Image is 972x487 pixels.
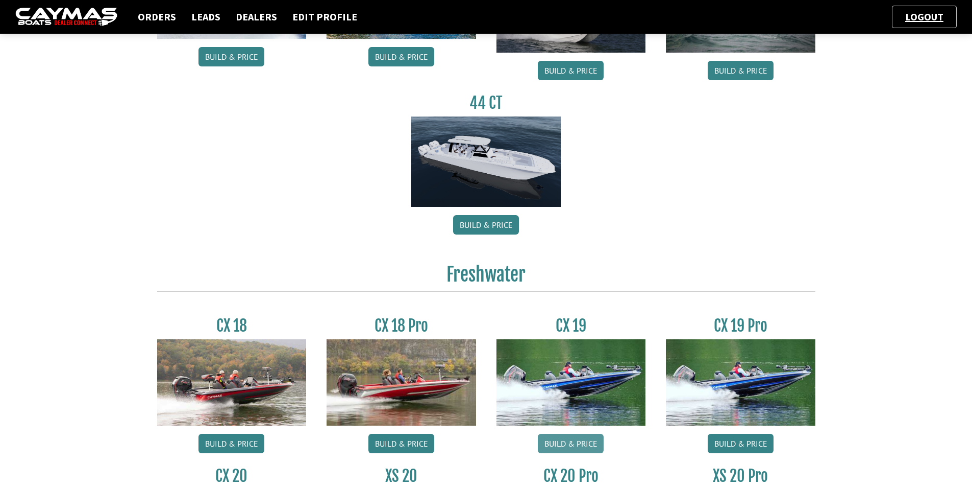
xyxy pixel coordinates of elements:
[198,47,264,66] a: Build & Price
[496,339,646,425] img: CX19_thumbnail.jpg
[666,316,815,335] h3: CX 19 Pro
[186,10,226,24] a: Leads
[368,47,434,66] a: Build & Price
[368,434,434,453] a: Build & Price
[708,434,774,453] a: Build & Price
[496,316,646,335] h3: CX 19
[496,467,646,485] h3: CX 20 Pro
[666,467,815,485] h3: XS 20 Pro
[231,10,282,24] a: Dealers
[411,94,561,112] h3: 44 CT
[15,8,117,27] img: caymas-dealer-connect-2ed40d3bc7270c1d8d7ffb4b79bf05adc795679939227970def78ec6f6c03838.gif
[157,339,307,425] img: CX-18S_thumbnail.jpg
[327,316,476,335] h3: CX 18 Pro
[538,434,604,453] a: Build & Price
[453,215,519,235] a: Build & Price
[666,339,815,425] img: CX19_thumbnail.jpg
[327,467,476,485] h3: XS 20
[538,61,604,80] a: Build & Price
[287,10,362,24] a: Edit Profile
[157,263,815,292] h2: Freshwater
[198,434,264,453] a: Build & Price
[157,467,307,485] h3: CX 20
[327,339,476,425] img: CX-18SS_thumbnail.jpg
[133,10,181,24] a: Orders
[411,117,561,207] img: 44ct_background.png
[900,10,949,23] a: Logout
[708,61,774,80] a: Build & Price
[157,316,307,335] h3: CX 18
